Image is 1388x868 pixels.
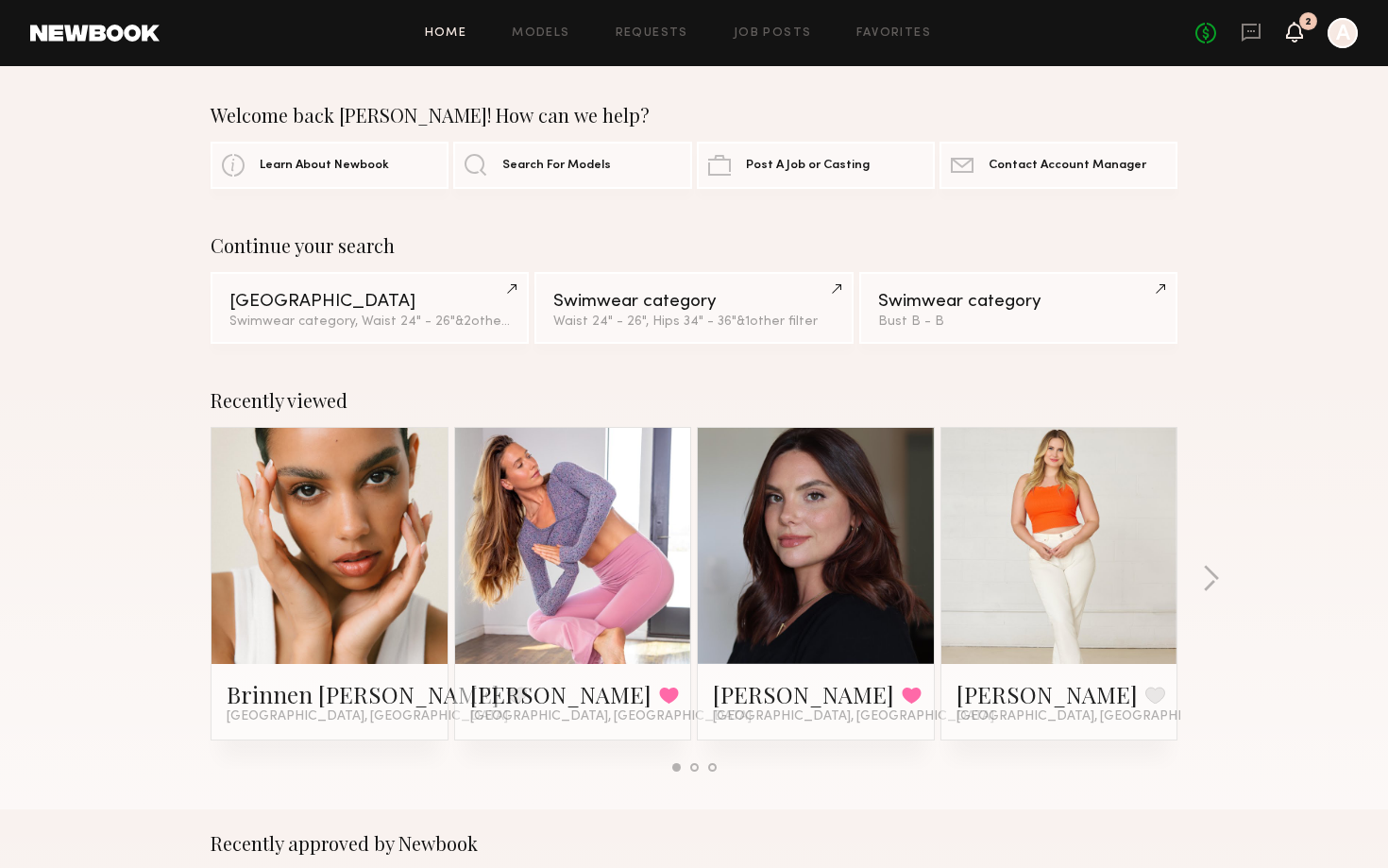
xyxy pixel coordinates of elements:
span: Contact Account Manager [989,160,1146,172]
a: Swimwear categoryWaist 24" - 26", Hips 34" - 36"&1other filter [534,272,853,344]
div: Recently viewed [211,389,1177,412]
div: Recently approved by Newbook [211,832,1177,855]
a: Job Posts [734,27,812,40]
div: Swimwear category [553,293,834,311]
a: Favorites [856,27,931,40]
span: Learn About Newbook [260,160,389,172]
a: Models [512,27,569,40]
a: Home [425,27,467,40]
div: Welcome back [PERSON_NAME]! How can we help? [211,104,1177,127]
a: A [1328,18,1358,48]
a: [PERSON_NAME] [713,679,894,709]
a: Post A Job or Casting [697,142,935,189]
div: Swimwear category [878,293,1159,311]
span: [GEOGRAPHIC_DATA], [GEOGRAPHIC_DATA] [956,709,1238,724]
div: [GEOGRAPHIC_DATA] [229,293,510,311]
a: [PERSON_NAME] [470,679,652,709]
a: Contact Account Manager [939,142,1177,189]
span: Post A Job or Casting [746,160,870,172]
div: 2 [1305,17,1312,27]
a: [GEOGRAPHIC_DATA]Swimwear category, Waist 24" - 26"&2other filters [211,272,529,344]
a: Brinnen [PERSON_NAME] [227,679,499,709]
span: & 1 other filter [736,315,818,328]
div: Bust B - B [878,315,1159,329]
div: Continue your search [211,234,1177,257]
span: [GEOGRAPHIC_DATA], [GEOGRAPHIC_DATA] [227,709,508,724]
a: Requests [616,27,688,40]
a: [PERSON_NAME] [956,679,1138,709]
span: [GEOGRAPHIC_DATA], [GEOGRAPHIC_DATA] [470,709,752,724]
a: Swimwear categoryBust B - B [859,272,1177,344]
div: Waist 24" - 26", Hips 34" - 36" [553,315,834,329]
span: & 2 other filter s [455,315,546,328]
a: Search For Models [453,142,691,189]
a: Learn About Newbook [211,142,449,189]
span: [GEOGRAPHIC_DATA], [GEOGRAPHIC_DATA] [713,709,994,724]
span: Search For Models [502,160,611,172]
div: Swimwear category, Waist 24" - 26" [229,315,510,329]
